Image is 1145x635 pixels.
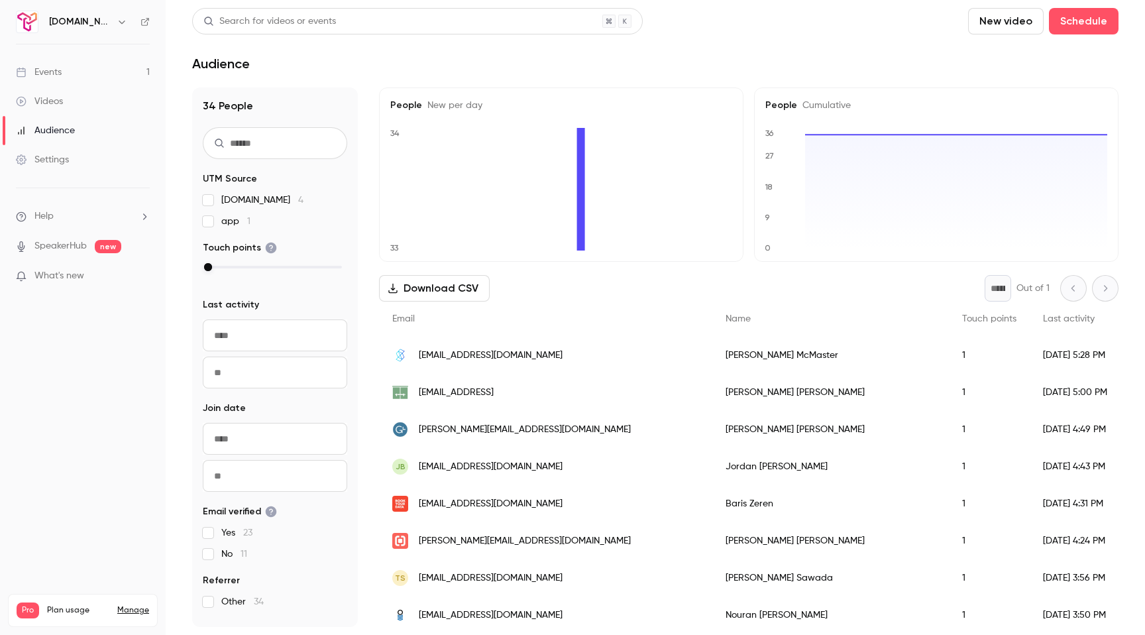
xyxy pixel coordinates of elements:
div: [DATE] 3:50 PM [1030,597,1122,634]
button: New video [968,8,1044,34]
span: Pro [17,603,39,618]
span: [EMAIL_ADDRESS][DOMAIN_NAME] [419,608,563,622]
div: max [204,263,212,271]
button: Download CSV [379,275,490,302]
div: [PERSON_NAME] [PERSON_NAME] [712,374,949,411]
span: 34 [254,597,264,606]
input: To [203,460,347,492]
span: [EMAIL_ADDRESS][DOMAIN_NAME] [419,460,563,474]
div: Search for videos or events [203,15,336,29]
span: Touch points [962,314,1016,323]
img: growthlabfinancial.com [392,422,408,437]
div: Baris Zeren [712,485,949,522]
text: 18 [765,182,773,192]
div: 1 [949,374,1030,411]
div: Nouran [PERSON_NAME] [712,597,949,634]
li: help-dropdown-opener [16,209,150,223]
span: TS [395,572,406,584]
div: 1 [949,597,1030,634]
div: 1 [949,559,1030,597]
div: [DATE] 5:28 PM [1030,337,1122,374]
text: 34 [390,129,400,138]
span: Other [221,595,264,608]
a: SpeakerHub [34,239,87,253]
h5: People [390,99,732,112]
text: 33 [390,243,399,253]
span: [PERSON_NAME][EMAIL_ADDRESS][DOMAIN_NAME] [419,534,631,548]
div: 1 [949,485,1030,522]
span: Help [34,209,54,223]
span: [DOMAIN_NAME] [221,194,303,207]
span: [EMAIL_ADDRESS][DOMAIN_NAME] [419,349,563,363]
span: Touch points [203,241,277,255]
span: [EMAIL_ADDRESS][DOMAIN_NAME] [419,497,563,511]
input: To [203,357,347,388]
div: 1 [949,411,1030,448]
div: [DATE] 4:49 PM [1030,411,1122,448]
span: Last activity [203,298,259,312]
div: Settings [16,153,69,166]
h1: 34 People [203,98,347,114]
text: 27 [765,151,774,160]
h5: People [765,99,1107,112]
img: salescaptain.io [392,607,408,623]
div: [PERSON_NAME] McMaster [712,337,949,374]
span: Last activity [1043,314,1095,323]
span: Name [726,314,751,323]
div: [PERSON_NAME] [PERSON_NAME] [712,411,949,448]
span: 11 [241,549,247,559]
div: [PERSON_NAME] Sawada [712,559,949,597]
span: [EMAIL_ADDRESS][DOMAIN_NAME] [419,571,563,585]
div: [DATE] 3:56 PM [1030,559,1122,597]
div: 1 [949,522,1030,559]
span: [EMAIL_ADDRESS] [419,386,494,400]
span: Cumulative [797,101,851,110]
input: From [203,423,347,455]
span: Plan usage [47,605,109,616]
text: 36 [765,129,774,138]
img: barndoor.ai [392,384,408,400]
div: 1 [949,448,1030,485]
a: Manage [117,605,149,616]
img: salesbytes.co [392,347,408,363]
span: 4 [298,196,303,205]
span: Yes [221,526,252,540]
span: Email verified [203,505,277,518]
div: [PERSON_NAME] [PERSON_NAME] [712,522,949,559]
div: Audience [16,124,75,137]
span: 1 [247,217,250,226]
span: Referrer [203,574,240,587]
text: 0 [765,243,771,253]
span: No [221,548,247,561]
div: 1 [949,337,1030,374]
img: scope.ws [392,533,408,549]
span: JB [396,461,406,473]
span: UTM Source [203,172,257,186]
h1: Audience [192,56,250,72]
div: Jordan [PERSON_NAME] [712,448,949,485]
h6: [DOMAIN_NAME] [49,15,111,29]
span: 23 [243,528,252,538]
span: Join date [203,402,246,415]
div: Videos [16,95,63,108]
div: Events [16,66,62,79]
p: Out of 1 [1016,282,1050,295]
span: Email [392,314,415,323]
span: [PERSON_NAME][EMAIL_ADDRESS][DOMAIN_NAME] [419,423,631,437]
text: 9 [765,213,770,222]
img: Trigify.io [17,11,38,32]
button: Schedule [1049,8,1118,34]
span: app [221,215,250,228]
div: [DATE] 5:00 PM [1030,374,1122,411]
div: [DATE] 4:24 PM [1030,522,1122,559]
span: New per day [422,101,482,110]
img: bookyourdata.com [392,496,408,512]
span: new [95,240,121,253]
span: What's new [34,269,84,283]
div: [DATE] 4:31 PM [1030,485,1122,522]
input: From [203,319,347,351]
div: [DATE] 4:43 PM [1030,448,1122,485]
